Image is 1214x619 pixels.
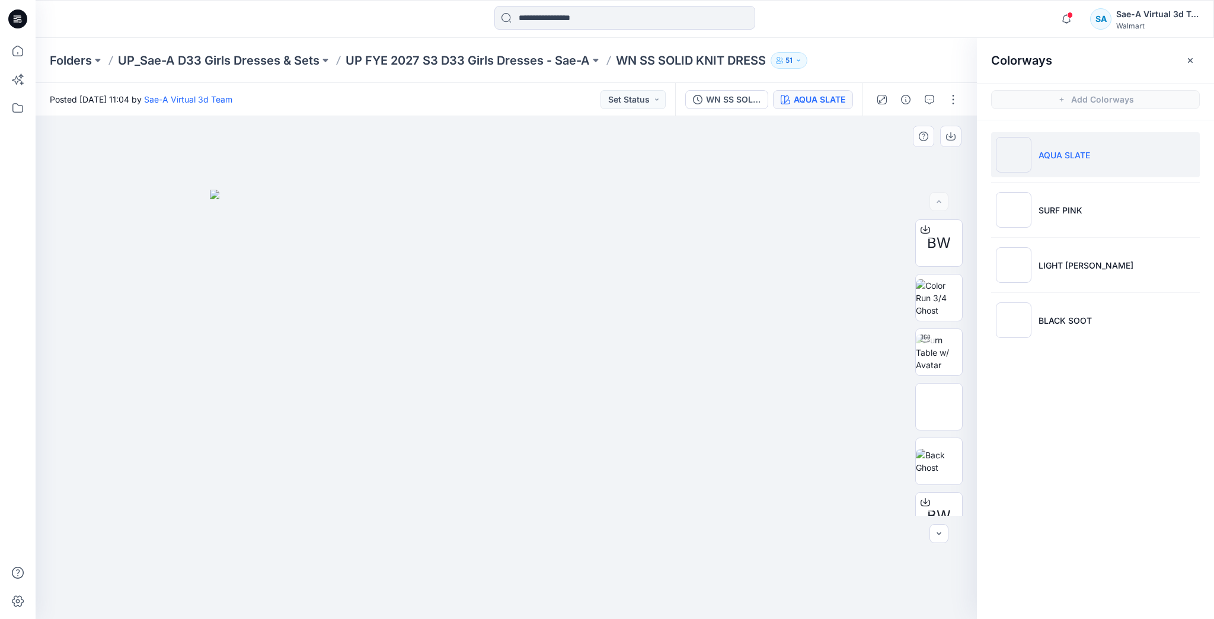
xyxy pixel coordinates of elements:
[1116,7,1199,21] div: Sae-A Virtual 3d Team
[346,52,590,69] a: UP FYE 2027 S3 D33 Girls Dresses - Sae-A
[706,93,761,106] div: WN SS SOLID KNIT DRESS_FULL COLORWAYS
[916,334,962,371] img: Turn Table w/ Avatar
[1116,21,1199,30] div: Walmart
[785,54,793,67] p: 51
[50,93,232,106] span: Posted [DATE] 11:04 by
[927,232,951,254] span: BW
[1039,204,1082,216] p: SURF PINK
[1090,8,1111,30] div: SA
[616,52,766,69] p: WN SS SOLID KNIT DRESS
[50,52,92,69] a: Folders
[210,190,803,619] img: eyJhbGciOiJIUzI1NiIsImtpZCI6IjAiLCJzbHQiOiJzZXMiLCJ0eXAiOiJKV1QifQ.eyJkYXRhIjp7InR5cGUiOiJzdG9yYW...
[996,302,1031,338] img: BLACK SOOT
[773,90,853,109] button: AQUA SLATE
[794,93,845,106] div: AQUA SLATE
[996,192,1031,228] img: SURF PINK
[896,90,915,109] button: Details
[916,449,962,474] img: Back Ghost
[1039,149,1090,161] p: AQUA SLATE
[144,94,232,104] a: Sae-A Virtual 3d Team
[1039,259,1133,272] p: LIGHT [PERSON_NAME]
[996,137,1031,173] img: AQUA SLATE
[1039,314,1092,327] p: BLACK SOOT
[685,90,768,109] button: WN SS SOLID KNIT DRESS_FULL COLORWAYS
[991,53,1052,68] h2: Colorways
[996,247,1031,283] img: LIGHT HEATHER GREY
[771,52,807,69] button: 51
[118,52,320,69] a: UP_Sae-A D33 Girls Dresses & Sets
[916,279,962,317] img: Color Run 3/4 Ghost
[927,505,951,527] span: BW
